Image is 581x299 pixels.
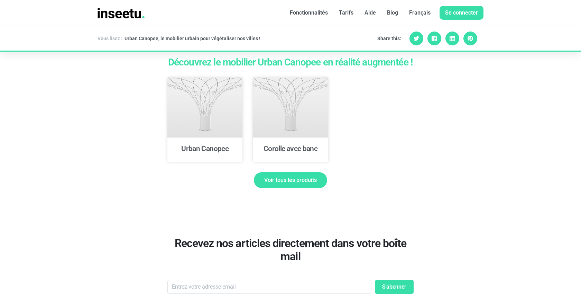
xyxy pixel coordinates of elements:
span: Voir tous les produits [264,177,317,183]
a: Aide [359,6,381,20]
h3: Recevez nos articles directement dans votre boîte mail [167,237,414,263]
a: Corolle avec banc [264,144,317,153]
font: Blog [387,9,398,16]
div: Urban Canopee, le mobilier urbain pour végétaliser nos villes ! [124,35,260,42]
h3: Découvrez le mobilier Urban Canopee en réalité augmentée ! [167,58,414,67]
input: S'abonner [375,280,414,294]
a: Fonctionnalités [284,6,333,20]
img: INSEETU [98,8,145,18]
a: Se connecter [440,6,483,20]
font: Se connecter [445,9,478,16]
span: Share this: [377,35,401,42]
font: Fonctionnalités [290,9,328,16]
a: Voir tous les produits [254,172,327,188]
font: Tarifs [339,9,353,16]
font: Aide [365,9,376,16]
a: Blog [381,6,404,20]
a: Français [404,6,436,20]
a: Urban Canopee [181,144,229,153]
input: Entrez votre adresse email [167,280,371,294]
a: Tarifs [333,6,359,20]
div: Vous lisez : [98,35,122,42]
